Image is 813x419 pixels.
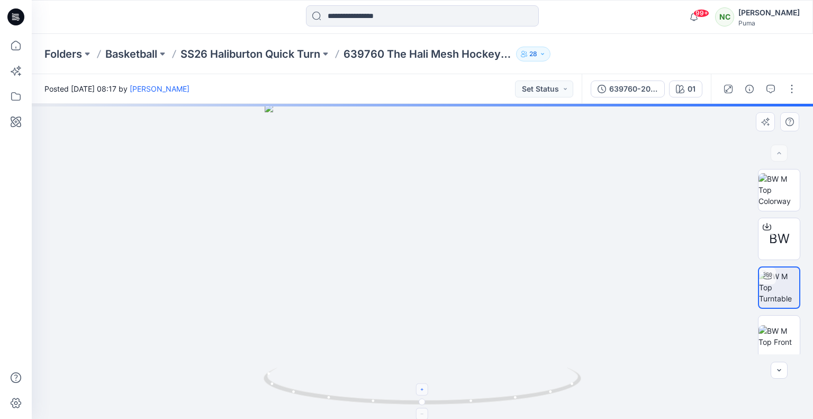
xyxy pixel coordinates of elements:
a: [PERSON_NAME] [130,84,189,93]
div: NC [715,7,734,26]
img: BW M Top Turntable [759,271,799,304]
button: 28 [516,47,550,61]
p: 28 [529,48,537,60]
div: 01 [688,83,695,95]
p: 639760 The Hali Mesh Hockey Jersey [344,47,512,61]
div: [PERSON_NAME] [738,6,800,19]
button: 01 [669,81,702,97]
button: 639760-20250821 [591,81,665,97]
span: 99+ [693,9,709,17]
div: 639760-20250821 [609,83,658,95]
a: SS26 Haliburton Quick Turn [180,47,320,61]
a: Folders [44,47,82,61]
span: BW [769,229,790,248]
a: Basketball [105,47,157,61]
img: BW M Top Colorway [758,173,800,207]
button: Details [741,81,758,97]
img: BW M Top Front [758,325,800,347]
span: Posted [DATE] 08:17 by [44,83,189,94]
div: Puma [738,19,800,27]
